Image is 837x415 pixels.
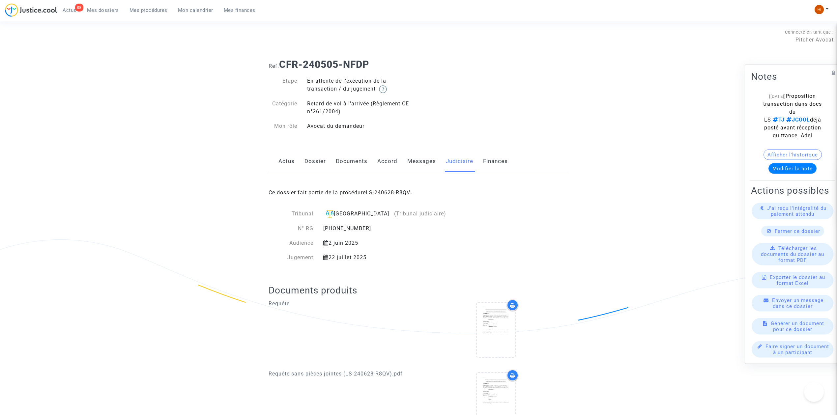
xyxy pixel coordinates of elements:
[804,382,824,402] iframe: Help Scout Beacon - Open
[75,4,83,12] div: 88
[323,210,447,218] div: [GEOGRAPHIC_DATA]
[407,151,436,172] a: Messages
[82,5,124,15] a: Mes dossiers
[318,239,452,247] div: 2 juin 2025
[57,5,82,15] a: 88Actus
[336,151,367,172] a: Documents
[483,151,508,172] a: Finances
[377,151,397,172] a: Accord
[763,93,822,139] span: Proposition transaction dans docs du LS déjà posté avant réception quittance. Adel
[771,117,785,123] span: TJ
[775,228,820,234] span: Fermer ce dossier
[218,5,261,15] a: Mes finances
[304,151,326,172] a: Dossier
[318,225,452,233] div: [PHONE_NUMBER]
[269,225,319,233] div: N° RG
[366,189,412,196] b: .
[269,63,279,69] span: Ref.
[302,77,418,93] div: En attente de l'exécution de la transaction / du jugement
[446,151,473,172] a: Judiciaire
[815,5,824,14] img: fc99b196863ffcca57bb8fe2645aafd9
[269,189,412,196] span: Ce dossier fait partie de la procédure
[771,320,824,332] span: Générer un document pour ce dossier
[366,189,410,196] a: LS-240628-R8QV
[269,299,414,308] p: Requête
[764,150,822,160] button: Afficher l'historique
[326,210,334,218] img: icon-faciliter-sm.svg
[765,344,829,355] span: Faire signer un document à un participant
[269,210,319,218] div: Tribunal
[768,163,817,174] button: Modifier la note
[124,5,173,15] a: Mes procédures
[761,245,824,263] span: Télécharger les documents du dossier au format PDF
[302,100,418,116] div: Retard de vol à l'arrivée (Règlement CE n°261/2004)
[5,3,57,17] img: jc-logo.svg
[269,254,319,262] div: Jugement
[785,117,810,123] span: JCOOL
[269,239,319,247] div: Audience
[224,7,255,13] span: Mes finances
[178,7,213,13] span: Mon calendrier
[770,274,825,286] span: Exporter le dossier au format Excel
[269,370,414,378] p: Requête sans pièces jointes (LS-240628-R8QV).pdf
[751,185,834,196] h2: Actions possibles
[264,100,303,116] div: Catégorie
[318,254,452,262] div: 22 juillet 2025
[767,205,826,217] span: J'ai reçu l'intégralité du paiement attendu
[302,122,418,130] div: Avocat du demandeur
[279,59,369,70] b: CFR-240505-NFDP
[394,210,446,217] span: (Tribunal judiciaire)
[269,285,569,296] h2: Documents produits
[769,94,786,99] span: [[DATE]]
[130,7,167,13] span: Mes procédures
[772,297,823,309] span: Envoyer un message dans ce dossier
[264,77,303,93] div: Etape
[173,5,218,15] a: Mon calendrier
[751,71,834,82] h2: Notes
[278,151,295,172] a: Actus
[264,122,303,130] div: Mon rôle
[379,85,387,93] img: help.svg
[63,7,76,13] span: Actus
[785,30,834,35] span: Connecté en tant que :
[87,7,119,13] span: Mes dossiers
